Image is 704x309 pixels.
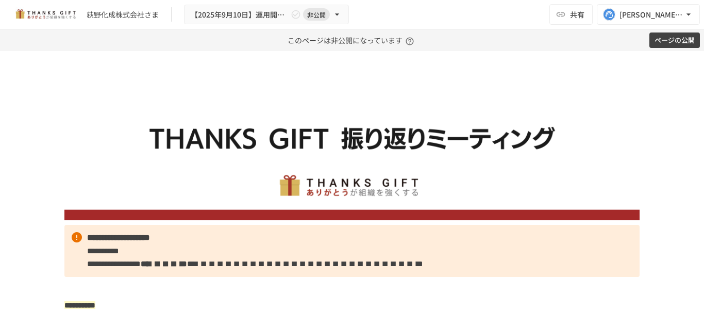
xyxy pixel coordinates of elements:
[570,9,584,20] span: 共有
[288,29,417,51] p: このページは非公開になっています
[597,4,700,25] button: [PERSON_NAME][EMAIL_ADDRESS][DOMAIN_NAME]
[64,76,640,220] img: pSTppPOFIv4Q9QAjbJfZ9V5P2KgKrvxDIm8r7vgeCXl
[184,5,349,25] button: 【2025年9月10日】運用開始後 振り返りミーティング非公開
[12,6,78,23] img: mMP1OxWUAhQbsRWCurg7vIHe5HqDpP7qZo7fRoNLXQh
[649,32,700,48] button: ページの公開
[191,8,289,21] span: 【2025年9月10日】運用開始後 振り返りミーティング
[303,9,330,20] span: 非公開
[549,4,593,25] button: 共有
[87,9,159,20] div: 荻野化成株式会社さま
[619,8,683,21] div: [PERSON_NAME][EMAIL_ADDRESS][DOMAIN_NAME]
